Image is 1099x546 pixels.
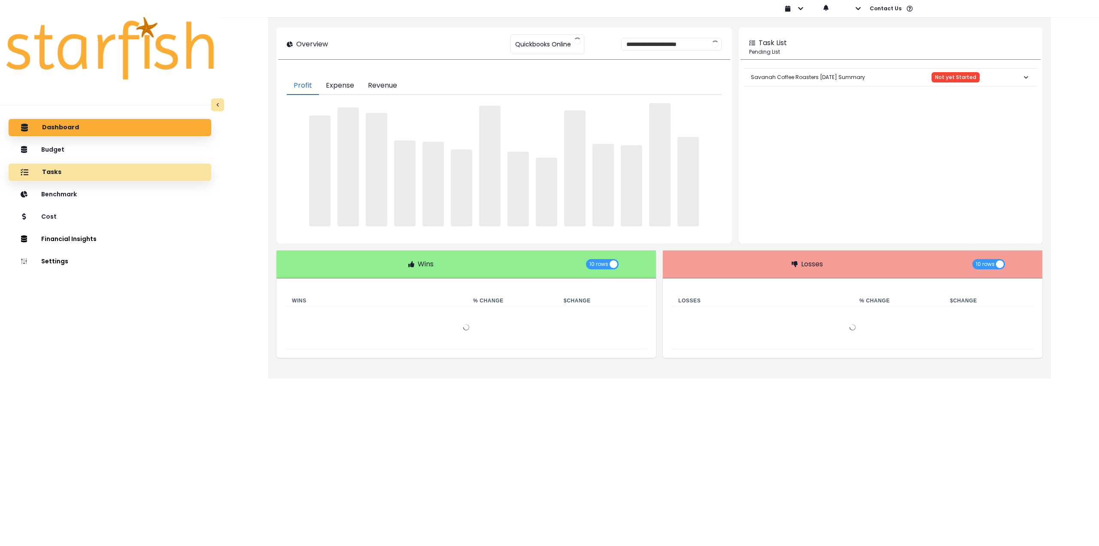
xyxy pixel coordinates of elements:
[515,35,571,53] span: Quickbooks Online
[42,124,79,131] p: Dashboard
[853,296,943,306] th: % Change
[9,231,211,248] button: Financial Insights
[451,149,472,226] span: ‌
[649,103,671,226] span: ‌
[801,259,823,269] p: Losses
[9,141,211,159] button: Budget
[9,253,211,270] button: Settings
[9,164,211,181] button: Tasks
[507,152,529,226] span: ‌
[466,296,557,306] th: % Change
[285,296,466,306] th: Wins
[589,259,608,269] span: 10 rows
[42,168,61,176] p: Tasks
[337,107,359,226] span: ‌
[9,119,211,136] button: Dashboard
[9,208,211,226] button: Cost
[677,137,699,226] span: ‌
[41,213,57,220] p: Cost
[41,146,64,153] p: Budget
[592,144,614,226] span: ‌
[418,259,434,269] p: Wins
[296,39,328,49] p: Overview
[394,140,416,226] span: ‌
[309,116,331,226] span: ‌
[671,296,853,306] th: Losses
[422,142,444,226] span: ‌
[976,259,995,269] span: 10 rows
[621,145,642,226] span: ‌
[759,38,787,48] p: Task List
[361,77,404,95] button: Revenue
[749,48,1032,56] p: Pending List
[536,158,557,226] span: ‌
[319,77,361,95] button: Expense
[557,296,647,306] th: $ Change
[41,191,77,198] p: Benchmark
[744,69,1037,86] button: Savanah Coffee Roasters [DATE] SummaryNot yet Started
[479,106,501,226] span: ‌
[943,296,1034,306] th: $ Change
[564,110,586,226] span: ‌
[9,186,211,203] button: Benchmark
[751,67,865,88] p: Savanah Coffee Roasters [DATE] Summary
[287,77,319,95] button: Profit
[935,74,976,80] span: Not yet Started
[366,113,387,226] span: ‌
